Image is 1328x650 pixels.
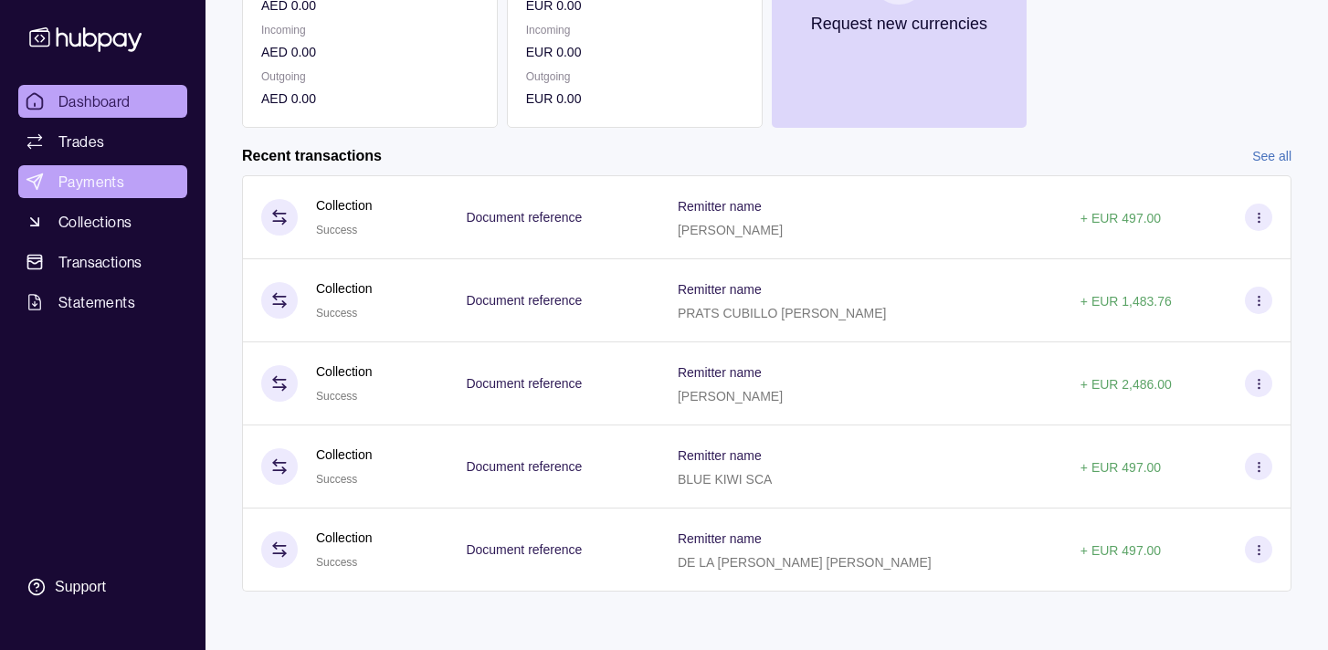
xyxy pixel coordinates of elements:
[261,20,479,40] p: Incoming
[58,171,124,193] span: Payments
[811,14,987,34] p: Request new currencies
[18,568,187,606] a: Support
[18,85,187,118] a: Dashboard
[316,390,357,403] span: Success
[1252,146,1291,166] a: See all
[58,291,135,313] span: Statements
[261,89,479,109] p: AED 0.00
[678,531,762,546] p: Remitter name
[526,89,743,109] p: EUR 0.00
[466,210,582,225] p: Document reference
[466,542,582,557] p: Document reference
[1080,294,1172,309] p: + EUR 1,483.76
[261,42,479,62] p: AED 0.00
[18,205,187,238] a: Collections
[316,528,372,548] p: Collection
[1080,377,1172,392] p: + EUR 2,486.00
[1080,460,1161,475] p: + EUR 497.00
[242,146,382,166] h2: Recent transactions
[678,306,886,320] p: PRATS CUBILLO [PERSON_NAME]
[18,125,187,158] a: Trades
[526,42,743,62] p: EUR 0.00
[678,389,783,404] p: [PERSON_NAME]
[678,448,762,463] p: Remitter name
[316,473,357,486] span: Success
[526,67,743,87] p: Outgoing
[678,472,772,487] p: BLUE KIWI SCA
[316,445,372,465] p: Collection
[55,577,106,597] div: Support
[58,251,142,273] span: Transactions
[466,376,582,391] p: Document reference
[58,211,132,233] span: Collections
[58,90,131,112] span: Dashboard
[18,165,187,198] a: Payments
[678,199,762,214] p: Remitter name
[526,20,743,40] p: Incoming
[316,362,372,382] p: Collection
[678,555,932,570] p: DE LA [PERSON_NAME] [PERSON_NAME]
[58,131,104,152] span: Trades
[316,307,357,320] span: Success
[316,278,372,299] p: Collection
[316,195,372,215] p: Collection
[1080,543,1161,558] p: + EUR 497.00
[678,223,783,237] p: [PERSON_NAME]
[18,286,187,319] a: Statements
[678,365,762,380] p: Remitter name
[466,293,582,308] p: Document reference
[316,556,357,569] span: Success
[1080,211,1161,225] p: + EUR 497.00
[466,459,582,474] p: Document reference
[18,246,187,278] a: Transactions
[261,67,479,87] p: Outgoing
[678,282,762,297] p: Remitter name
[316,224,357,236] span: Success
